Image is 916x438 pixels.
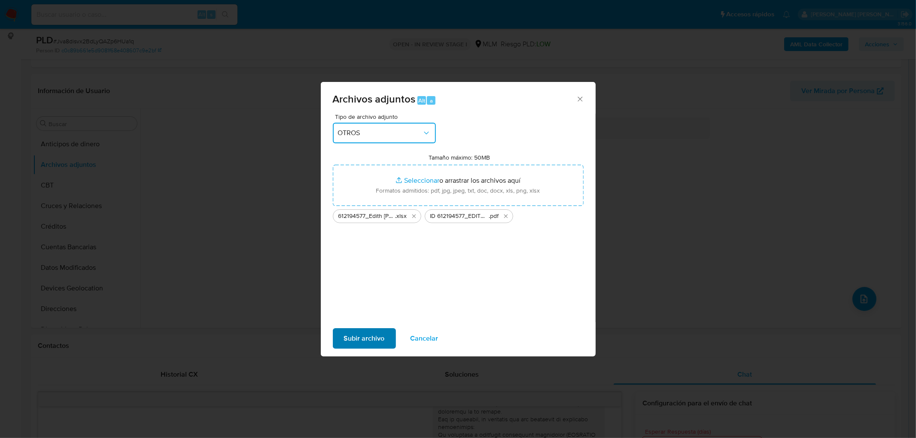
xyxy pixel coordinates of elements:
button: Cancelar [399,328,450,349]
span: 612194577_Edith [PERSON_NAME] Placencia_AGO2025. [338,212,396,221]
span: Cancelar [411,329,438,348]
span: Archivos adjuntos [333,91,416,106]
button: Subir archivo [333,328,396,349]
button: Eliminar ID 612194577_EDITH CONSTANZA MARQUEZ PLACENCIA_AGO2025.pdf [501,211,511,221]
span: .pdf [489,212,499,221]
span: .xlsx [396,212,407,221]
label: Tamaño máximo: 50MB [429,154,490,161]
span: ID 612194577_EDITH [PERSON_NAME] PLACENCIA_AGO2025 [430,212,489,221]
button: Cerrar [576,95,584,103]
span: Subir archivo [344,329,385,348]
span: Tipo de archivo adjunto [335,114,438,120]
button: Eliminar 612194577_Edith Constanza Marquez Placencia_AGO2025..xlsx [409,211,419,221]
span: a [430,97,433,105]
span: OTROS [338,129,422,137]
button: OTROS [333,123,436,143]
span: Alt [418,97,425,105]
ul: Archivos seleccionados [333,206,584,223]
